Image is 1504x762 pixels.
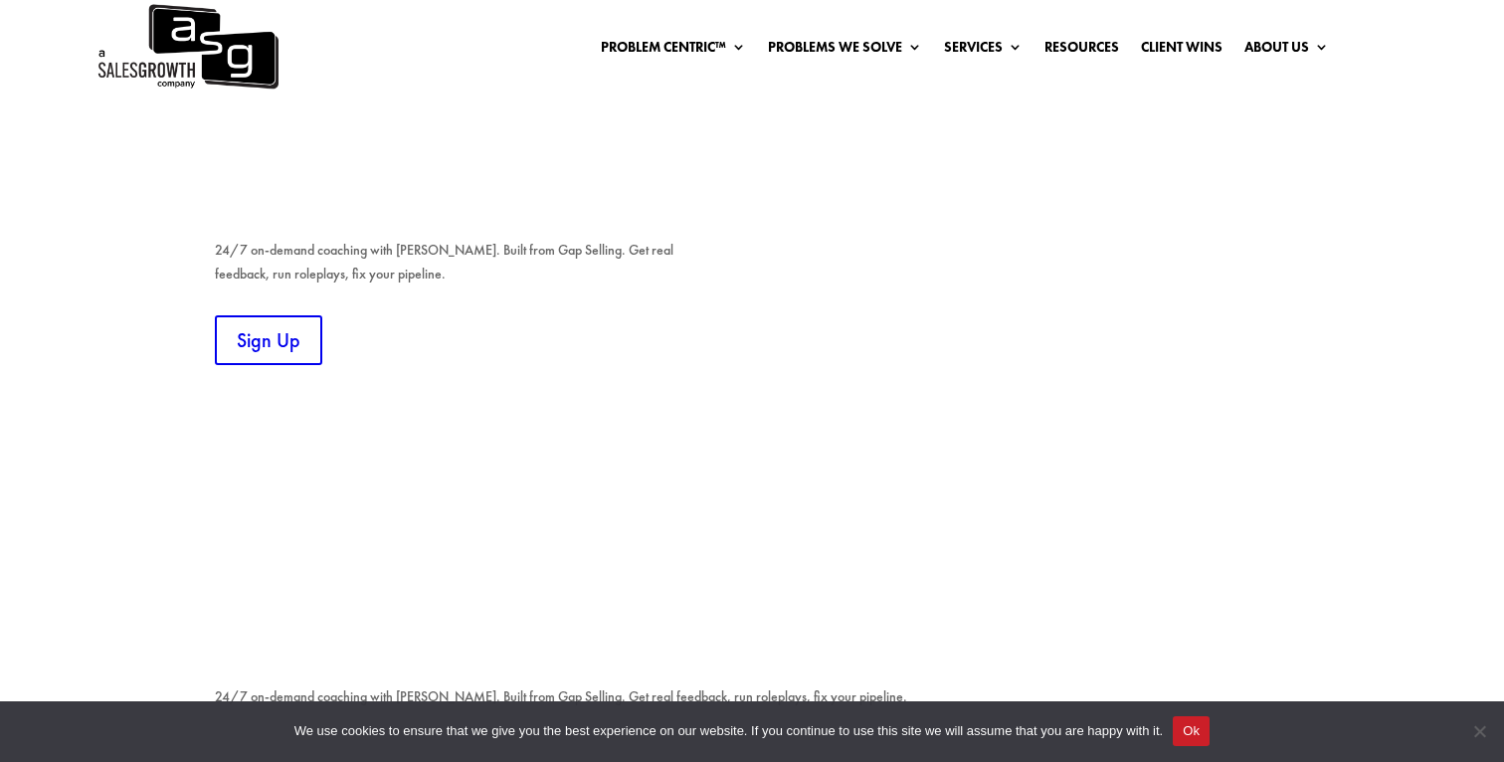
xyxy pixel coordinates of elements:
h2: Get [PERSON_NAME] As Your Coach [215,174,722,210]
span: No [1469,721,1489,741]
a: Problem Centric™ [601,40,746,62]
a: Resources [1044,40,1119,62]
iframe: AI Keenan [782,174,1289,460]
a: Problems We Solve [768,40,922,62]
a: Client Wins [1141,40,1222,62]
h2: Get [PERSON_NAME] As Your Coach [215,621,1289,657]
a: Sign Up [215,315,322,365]
div: 24/7 on-demand coaching with [PERSON_NAME]. Built from Gap Selling. Get real feedback, run rolepl... [215,685,1289,709]
a: Services [944,40,1023,62]
div: 24/7 on-demand coaching with [PERSON_NAME]. Built from Gap Selling. Get real feedback, run rolepl... [215,239,722,286]
a: About Us [1244,40,1329,62]
span: We use cookies to ensure that we give you the best experience on our website. If you continue to ... [294,721,1163,741]
button: Ok [1173,716,1210,746]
